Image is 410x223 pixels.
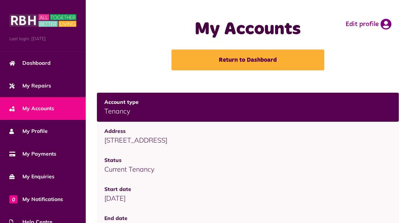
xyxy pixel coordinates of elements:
span: My Enquiries [9,173,54,181]
img: MyRBH [9,13,76,28]
td: [STREET_ADDRESS] [97,122,399,151]
span: My Payments [9,150,56,158]
h1: My Accounts [123,19,373,40]
a: Return to Dashboard [171,50,324,70]
span: Dashboard [9,59,51,67]
td: Current Tenancy [97,151,399,180]
span: My Notifications [9,195,63,203]
td: Tenancy [97,93,399,122]
a: Edit profile [346,19,391,30]
span: 0 [9,195,18,203]
span: My Profile [9,127,48,135]
span: My Repairs [9,82,51,90]
td: [DATE] [97,180,399,209]
span: My Accounts [9,105,54,112]
span: Last login: [DATE] [9,35,76,42]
